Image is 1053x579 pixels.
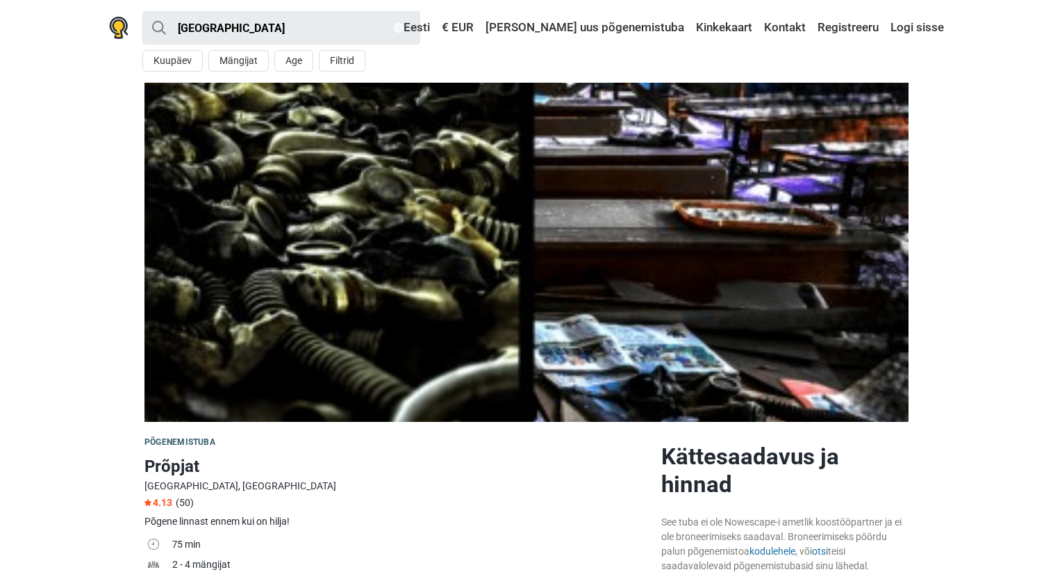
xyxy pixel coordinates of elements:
a: Logi sisse [887,15,944,40]
a: Kinkekaart [693,15,756,40]
td: 2 - 4 mängijat [172,556,650,576]
a: Eesti [390,15,433,40]
td: 75 min [172,536,650,556]
span: Põgenemistuba [144,437,215,447]
a: kodulehele [749,546,795,557]
button: Kuupäev [142,50,203,72]
div: [GEOGRAPHIC_DATA], [GEOGRAPHIC_DATA] [144,479,650,494]
img: Nowescape logo [109,17,128,39]
img: Prõpjat photo 1 [144,83,909,422]
a: otsi [812,546,828,557]
a: Registreeru [814,15,882,40]
img: Star [144,499,151,506]
button: Filtrid [319,50,365,72]
div: Põgene linnast ennem kui on hilja! [144,514,650,529]
button: Age [274,50,313,72]
a: Kontakt [761,15,809,40]
input: proovi “Tallinn” [142,11,420,44]
a: € EUR [438,15,477,40]
span: (50) [176,497,194,508]
h2: Kättesaadavus ja hinnad [661,443,909,498]
h1: Prõpjat [144,454,650,479]
img: Eesti [394,23,404,33]
button: Mängijat [208,50,269,72]
span: 4.13 [144,497,172,508]
a: [PERSON_NAME] uus põgenemistuba [482,15,688,40]
div: See tuba ei ole Nowescape-i ametlik koostööpartner ja ei ole broneerimiseks saadaval. Broneerimis... [661,515,909,573]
